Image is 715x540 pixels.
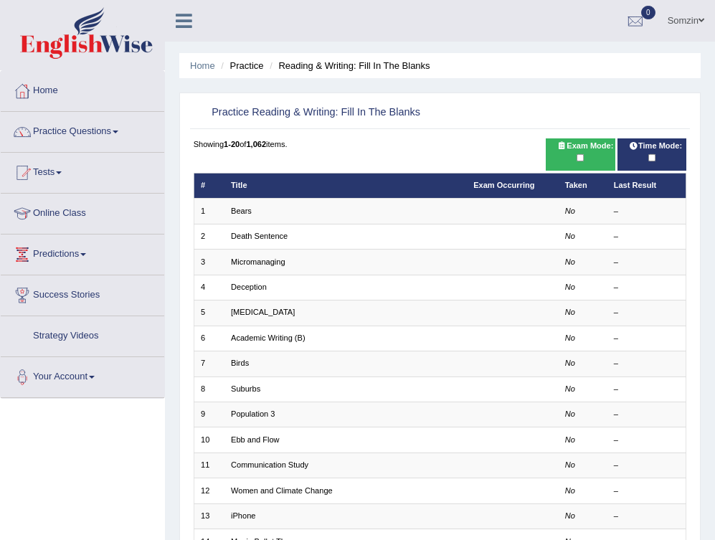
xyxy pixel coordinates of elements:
[614,511,679,522] div: –
[614,460,679,471] div: –
[194,103,499,122] h2: Practice Reading & Writing: Fill In The Blanks
[194,402,224,427] td: 9
[1,357,164,393] a: Your Account
[1,112,164,148] a: Practice Questions
[565,486,575,495] em: No
[194,138,687,150] div: Showing of items.
[614,435,679,446] div: –
[194,351,224,376] td: 7
[231,409,275,418] a: Population 3
[194,300,224,326] td: 5
[231,384,260,393] a: Suburbs
[565,384,575,393] em: No
[565,308,575,316] em: No
[231,511,255,520] a: iPhone
[565,435,575,444] em: No
[231,435,280,444] a: Ebb and Flow
[194,250,224,275] td: 3
[246,140,266,148] b: 1,062
[231,232,288,240] a: Death Sentence
[1,235,164,270] a: Predictions
[614,384,679,395] div: –
[231,257,285,266] a: Micromanaging
[558,173,607,198] th: Taken
[190,60,215,71] a: Home
[565,283,575,291] em: No
[614,358,679,369] div: –
[217,59,263,72] li: Practice
[546,138,615,171] div: Show exams occurring in exams
[614,257,679,268] div: –
[1,316,164,352] a: Strategy Videos
[231,486,333,495] a: Women and Climate Change
[614,409,679,420] div: –
[565,409,575,418] em: No
[607,173,686,198] th: Last Result
[614,485,679,497] div: –
[614,307,679,318] div: –
[473,181,534,189] a: Exam Occurring
[614,231,679,242] div: –
[231,359,249,367] a: Birds
[641,6,655,19] span: 0
[266,59,430,72] li: Reading & Writing: Fill In The Blanks
[194,199,224,224] td: 1
[614,333,679,344] div: –
[614,206,679,217] div: –
[565,511,575,520] em: No
[565,460,575,469] em: No
[1,71,164,107] a: Home
[194,427,224,453] td: 10
[224,140,240,148] b: 1-20
[231,207,252,215] a: Bears
[194,224,224,249] td: 2
[194,478,224,503] td: 12
[1,275,164,311] a: Success Stories
[565,207,575,215] em: No
[194,376,224,402] td: 8
[231,308,295,316] a: [MEDICAL_DATA]
[231,460,308,469] a: Communication Study
[231,333,306,342] a: Academic Writing (B)
[194,503,224,529] td: 13
[565,257,575,266] em: No
[224,173,467,198] th: Title
[565,232,575,240] em: No
[624,140,687,153] span: Time Mode:
[565,359,575,367] em: No
[194,275,224,300] td: 4
[1,153,164,189] a: Tests
[1,194,164,229] a: Online Class
[552,140,618,153] span: Exam Mode:
[194,453,224,478] td: 11
[194,173,224,198] th: #
[565,333,575,342] em: No
[614,282,679,293] div: –
[231,283,267,291] a: Deception
[194,326,224,351] td: 6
